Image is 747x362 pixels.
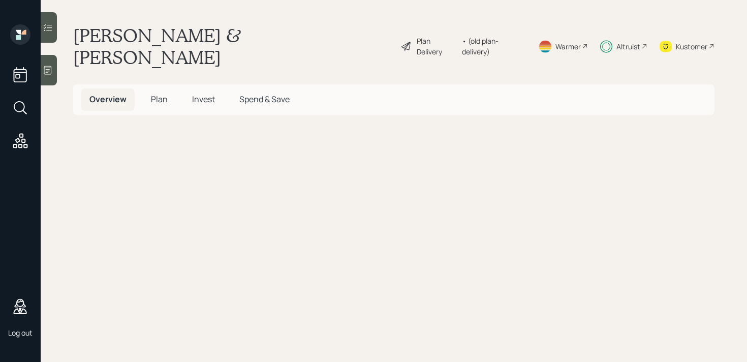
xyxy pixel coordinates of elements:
[239,94,290,105] span: Spend & Save
[192,94,215,105] span: Invest
[417,36,457,57] div: Plan Delivery
[462,36,526,57] div: • (old plan-delivery)
[151,94,168,105] span: Plan
[73,24,392,68] h1: [PERSON_NAME] & [PERSON_NAME]
[8,328,33,338] div: Log out
[555,41,581,52] div: Warmer
[616,41,640,52] div: Altruist
[89,94,127,105] span: Overview
[676,41,707,52] div: Kustomer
